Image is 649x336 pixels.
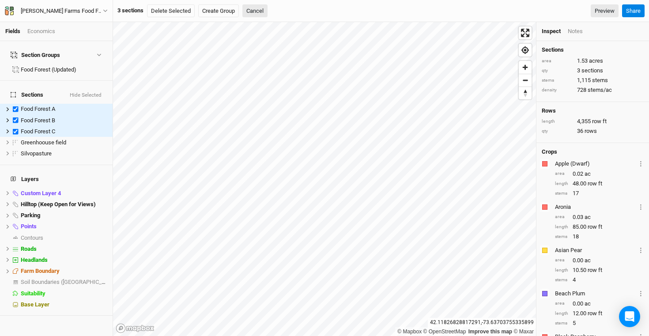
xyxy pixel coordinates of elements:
div: Base Layer [21,301,107,308]
span: ac [585,213,591,221]
span: Points [21,223,37,230]
div: 0.02 [555,170,644,178]
span: Hilltop (Keep Open for Views) [21,201,96,208]
button: Crop Usage [638,159,644,169]
h4: Sections [542,46,644,53]
div: length [555,224,568,230]
a: Fields [5,28,20,34]
div: 36 [542,127,644,135]
div: Headlands [21,257,107,264]
button: [PERSON_NAME] Farms Food Forest and Silvopasture - ACTIVE [4,6,108,16]
div: length [555,310,568,317]
h4: Crops [542,148,557,155]
div: Notes [568,27,583,35]
button: Crop Usage [638,288,644,298]
span: row ft [588,266,602,274]
span: Parking [21,212,40,219]
div: area [555,170,568,177]
div: stems [555,234,568,240]
span: Silvopasture [21,150,52,157]
button: Share [622,4,645,18]
div: Economics [27,27,55,35]
span: rows [585,127,597,135]
div: [PERSON_NAME] Farms Food Forest and Silvopasture - ACTIVE [21,7,103,15]
button: Reset bearing to north [519,87,532,99]
a: Mapbox logo [116,323,155,333]
div: Silvopasture [21,150,107,157]
button: Crop Usage [638,245,644,255]
div: Contours [21,234,107,242]
div: area [542,58,573,64]
span: Custom Layer 4 [21,190,61,196]
div: Points [21,223,107,230]
button: Enter fullscreen [519,26,532,39]
span: Greenhoouse field [21,139,66,146]
button: Crop Usage [638,202,644,212]
div: Inspect [542,27,561,35]
a: OpenStreetMap [423,328,466,335]
a: Mapbox [397,328,422,335]
div: Parking [21,212,107,219]
span: Roads [21,245,37,252]
div: stems [555,277,568,283]
span: row ft [588,180,602,188]
div: Food Forest C [21,128,107,135]
a: Maxar [513,328,534,335]
span: sections [581,67,603,75]
div: Food Forest A [21,106,107,113]
div: 12.00 [555,310,644,317]
span: Farm Boundary [21,268,60,274]
div: 10.50 [555,266,644,274]
span: row ft [588,223,602,231]
div: Apple (Dwarf) [555,160,636,168]
div: stems [555,320,568,327]
div: Asian Pear [555,246,636,254]
span: Soil Boundaries ([GEOGRAPHIC_DATA]) [21,279,119,285]
div: qty [542,128,573,135]
div: Greenhoouse field [21,139,107,146]
div: Food Forest (Updated) [21,66,107,73]
div: 85.00 [555,223,644,231]
div: 3 [542,67,644,75]
button: Find my location [519,44,532,57]
span: row ft [588,310,602,317]
div: Beach Plum [555,290,636,298]
div: Wally Farms Food Forest and Silvopasture - ACTIVE [21,7,103,15]
div: area [555,257,568,264]
span: Food Forest C [21,128,55,135]
div: 5 [555,319,644,327]
h4: Rows [542,107,644,114]
div: 17 [555,189,644,197]
button: Zoom in [519,61,532,74]
div: 1,115 [542,76,644,84]
span: row ft [592,117,607,125]
button: Zoom out [519,74,532,87]
div: stems [542,77,573,84]
span: stems [592,76,608,84]
div: Open Intercom Messenger [619,306,640,327]
div: 3 sections [117,7,143,15]
div: length [555,267,568,274]
div: area [555,300,568,307]
div: length [555,181,568,187]
div: 728 [542,86,644,94]
span: ac [585,257,591,264]
div: area [555,214,568,220]
button: Delete Selected [147,4,195,18]
div: qty [542,68,573,74]
span: Food Forest B [21,117,55,124]
div: 4 [555,276,644,284]
span: Food Forest A [21,106,55,112]
div: 4,355 [542,117,644,125]
div: Soil Boundaries (US) [21,279,107,286]
div: 0.03 [555,213,644,221]
span: ac [585,300,591,308]
div: 1.53 [542,57,644,65]
div: Section Groups [11,52,60,59]
div: Roads [21,245,107,253]
span: stems/ac [588,86,612,94]
div: Food Forest B [21,117,107,124]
